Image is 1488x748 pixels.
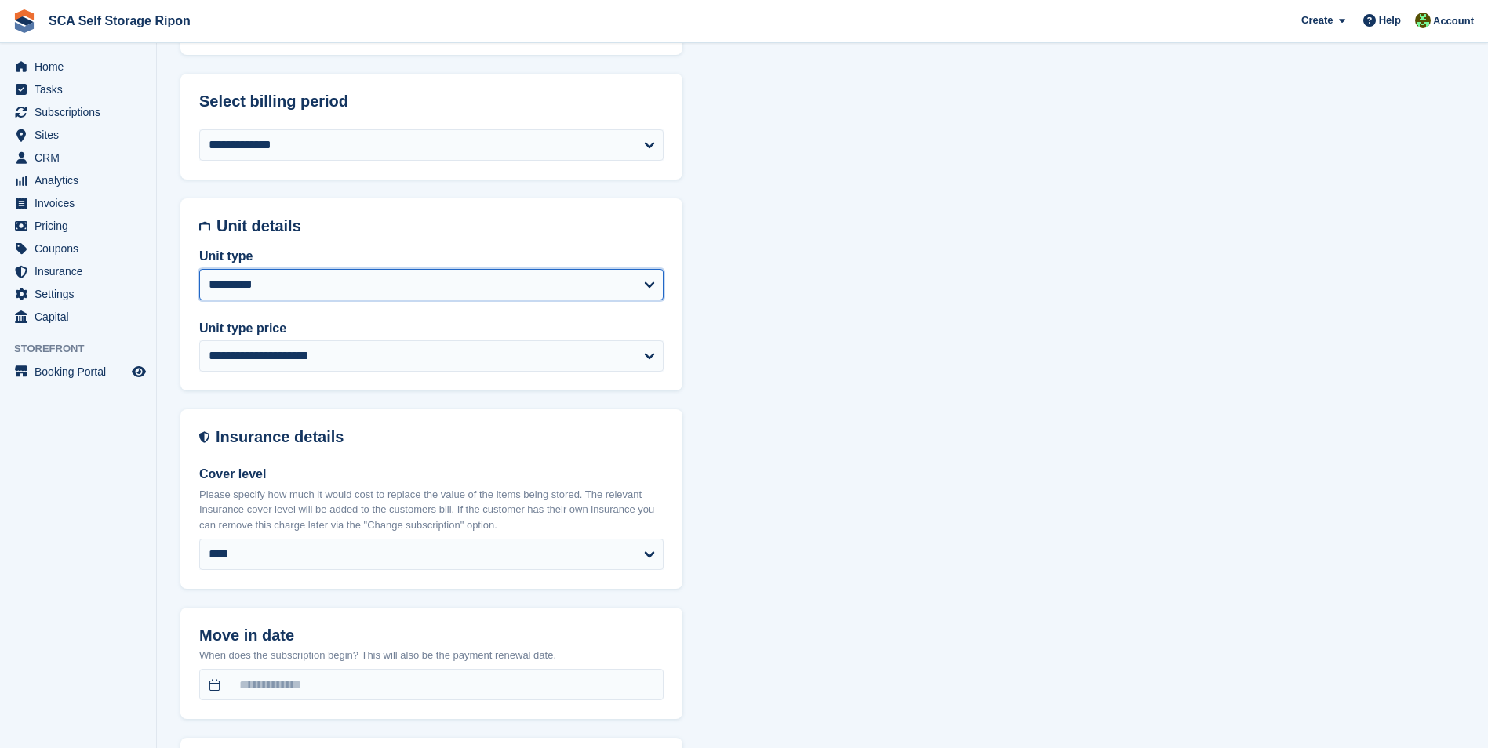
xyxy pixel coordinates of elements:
[35,169,129,191] span: Analytics
[35,56,129,78] span: Home
[35,361,129,383] span: Booking Portal
[199,465,664,484] label: Cover level
[1301,13,1333,28] span: Create
[8,101,148,123] a: menu
[35,101,129,123] span: Subscriptions
[1415,13,1431,28] img: Kelly Neesham
[42,8,197,34] a: SCA Self Storage Ripon
[216,217,664,235] h2: Unit details
[8,124,148,146] a: menu
[35,306,129,328] span: Capital
[1433,13,1474,29] span: Account
[199,93,664,111] h2: Select billing period
[8,260,148,282] a: menu
[8,306,148,328] a: menu
[14,341,156,357] span: Storefront
[199,319,664,338] label: Unit type price
[8,192,148,214] a: menu
[8,169,148,191] a: menu
[8,361,148,383] a: menu
[35,238,129,260] span: Coupons
[35,192,129,214] span: Invoices
[35,215,129,237] span: Pricing
[8,56,148,78] a: menu
[35,124,129,146] span: Sites
[199,247,664,266] label: Unit type
[8,238,148,260] a: menu
[8,283,148,305] a: menu
[35,283,129,305] span: Settings
[199,487,664,533] p: Please specify how much it would cost to replace the value of the items being stored. The relevan...
[13,9,36,33] img: stora-icon-8386f47178a22dfd0bd8f6a31ec36ba5ce8667c1dd55bd0f319d3a0aa187defe.svg
[35,78,129,100] span: Tasks
[8,147,148,169] a: menu
[129,362,148,381] a: Preview store
[199,648,664,663] p: When does the subscription begin? This will also be the payment renewal date.
[35,147,129,169] span: CRM
[8,215,148,237] a: menu
[8,78,148,100] a: menu
[199,217,210,235] img: unit-details-icon-595b0c5c156355b767ba7b61e002efae458ec76ed5ec05730b8e856ff9ea34a9.svg
[199,626,664,645] h2: Move in date
[199,428,209,446] img: insurance-details-icon-731ffda60807649b61249b889ba3c5e2b5c27d34e2e1fb37a309f0fde93ff34a.svg
[1379,13,1401,28] span: Help
[216,428,664,446] h2: Insurance details
[35,260,129,282] span: Insurance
